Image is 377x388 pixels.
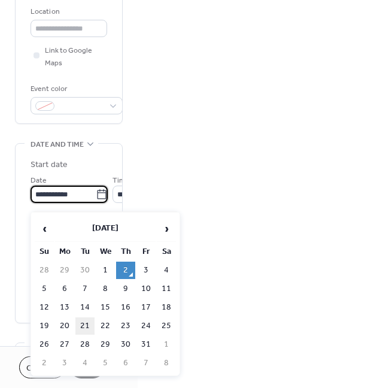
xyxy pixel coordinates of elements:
td: 17 [136,299,156,316]
span: › [157,217,175,241]
td: 22 [96,317,115,335]
td: 29 [96,336,115,353]
td: 15 [96,299,115,316]
th: We [96,243,115,260]
td: 25 [157,317,176,335]
td: 1 [96,262,115,279]
td: 3 [55,354,74,372]
td: 14 [75,299,95,316]
td: 27 [55,336,74,353]
th: Su [35,243,54,260]
th: [DATE] [55,216,156,242]
th: Tu [75,243,95,260]
div: Event color [31,83,120,95]
td: 31 [136,336,156,353]
button: Cancel [19,356,65,378]
td: 13 [55,299,74,316]
td: 8 [157,354,176,372]
td: 3 [136,262,156,279]
span: Date and time [31,138,84,151]
td: 30 [116,336,135,353]
td: 26 [35,336,54,353]
td: 1 [157,336,176,353]
th: Fr [136,243,156,260]
td: 11 [157,280,176,298]
td: 23 [116,317,135,335]
td: 6 [55,280,74,298]
td: 16 [116,299,135,316]
td: 18 [157,299,176,316]
td: 8 [96,280,115,298]
span: ‹ [35,217,53,241]
div: Start date [31,159,68,171]
td: 4 [75,354,95,372]
td: 24 [136,317,156,335]
th: Mo [55,243,74,260]
td: 20 [55,317,74,335]
td: 5 [96,354,115,372]
td: 28 [75,336,95,353]
td: 29 [55,262,74,279]
td: 30 [75,262,95,279]
td: 7 [75,280,95,298]
td: 6 [116,354,135,372]
th: Sa [157,243,176,260]
td: 10 [136,280,156,298]
td: 2 [35,354,54,372]
th: Th [116,243,135,260]
td: 5 [35,280,54,298]
span: Cancel [26,362,58,375]
span: Date [31,174,47,187]
td: 12 [35,299,54,316]
span: Time [113,174,129,187]
td: 9 [116,280,135,298]
td: 2 [116,262,135,279]
td: 19 [35,317,54,335]
td: 21 [75,317,95,335]
div: Location [31,5,105,18]
span: Link to Google Maps [45,44,107,69]
td: 28 [35,262,54,279]
td: 4 [157,262,176,279]
td: 7 [136,354,156,372]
